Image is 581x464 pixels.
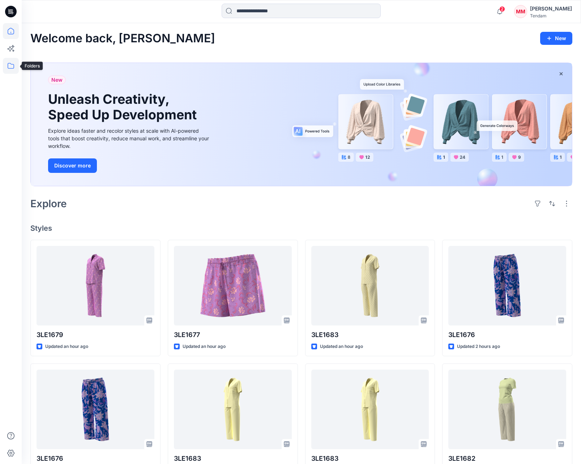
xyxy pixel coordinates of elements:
button: New [540,32,572,45]
a: 3LE1676 [37,370,154,449]
a: 3LE1683 [311,246,429,325]
h2: Welcome back, [PERSON_NAME] [30,32,215,45]
p: 3LE1677 [174,330,292,340]
p: Updated an hour ago [183,343,226,350]
button: Discover more [48,158,97,173]
div: Explore ideas faster and recolor styles at scale with AI-powered tools that boost creativity, red... [48,127,211,150]
span: New [51,76,63,84]
a: 3LE1683 [311,370,429,449]
a: 3LE1683 [174,370,292,449]
a: 3LE1682 [448,370,566,449]
p: 3LE1683 [311,330,429,340]
span: 2 [499,6,505,12]
div: [PERSON_NAME] [530,4,572,13]
div: MM [514,5,527,18]
a: 3LE1677 [174,246,292,325]
h1: Unleash Creativity, Speed Up Development [48,91,200,123]
p: 3LE1682 [448,454,566,464]
p: 3LE1683 [174,454,292,464]
div: Tendam [530,13,572,18]
p: 3LE1679 [37,330,154,340]
a: 3LE1676 [448,246,566,325]
p: 3LE1683 [311,454,429,464]
h2: Explore [30,198,67,209]
a: 3LE1679 [37,246,154,325]
a: Discover more [48,158,211,173]
p: Updated an hour ago [320,343,363,350]
p: 3LE1676 [448,330,566,340]
p: Updated 2 hours ago [457,343,500,350]
h4: Styles [30,224,572,233]
p: 3LE1676 [37,454,154,464]
p: Updated an hour ago [45,343,88,350]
